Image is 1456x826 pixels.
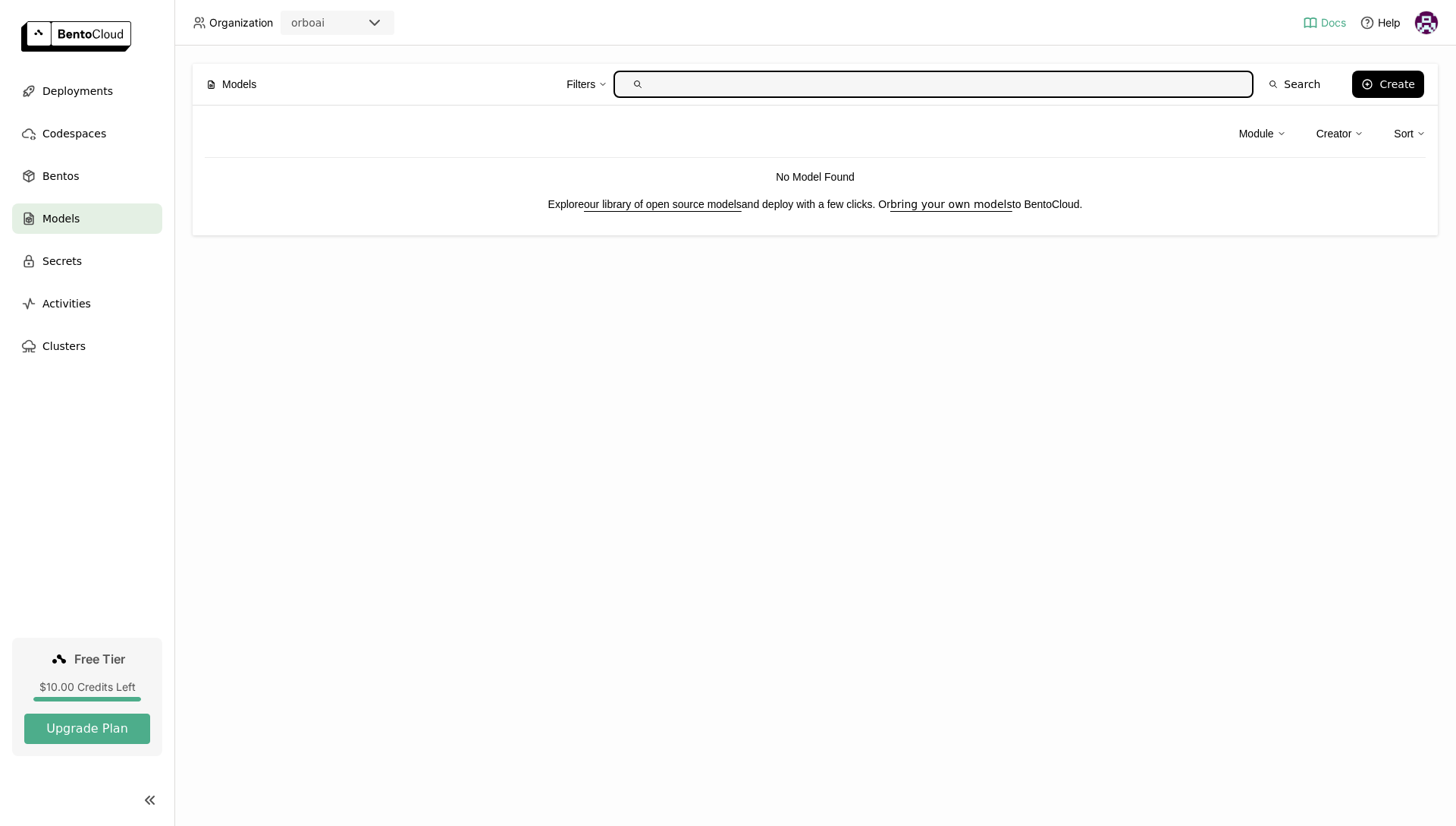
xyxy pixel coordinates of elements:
div: Creator [1316,125,1352,142]
div: Sort [1394,118,1426,150]
span: Organization [209,16,273,30]
a: Activities [12,288,162,319]
div: Help [1360,15,1401,30]
button: Upgrade Plan [24,714,150,744]
span: Bentos [42,167,79,185]
div: Module [1239,125,1274,142]
span: Help [1378,16,1401,30]
a: Deployments [12,76,162,106]
div: $10.00 Credits Left [24,680,150,694]
a: our library of open source models [584,198,742,210]
img: logo [21,21,131,52]
img: karan sonkar [1415,11,1438,34]
a: Clusters [12,331,162,361]
a: Free Tier$10.00 Credits LeftUpgrade Plan [12,638,162,756]
p: No Model Found [205,169,1426,185]
span: Activities [42,295,91,313]
span: Models [222,76,256,93]
span: Models [42,210,80,228]
span: Deployments [42,82,113,100]
div: Module [1239,118,1286,150]
a: Models [12,203,162,234]
span: Free Tier [74,651,125,667]
input: Selected orboai. [326,16,328,31]
span: Secrets [42,252,82,270]
div: Filters [566,68,607,100]
a: Docs [1303,15,1346,30]
span: Clusters [42,337,86,355]
div: Sort [1394,125,1414,142]
p: Explore and deploy with a few clicks. Or to BentoCloud. [205,196,1426,213]
a: Codespaces [12,118,162,149]
div: orboai [291,15,325,30]
div: Creator [1316,118,1364,150]
a: Bentos [12,161,162,191]
a: Secrets [12,246,162,276]
div: Filters [566,76,595,93]
a: bring your own models [890,198,1012,210]
span: Codespaces [42,125,106,143]
div: Create [1379,78,1415,90]
span: Docs [1321,16,1346,30]
button: Create [1352,71,1424,98]
button: Search [1260,71,1329,98]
